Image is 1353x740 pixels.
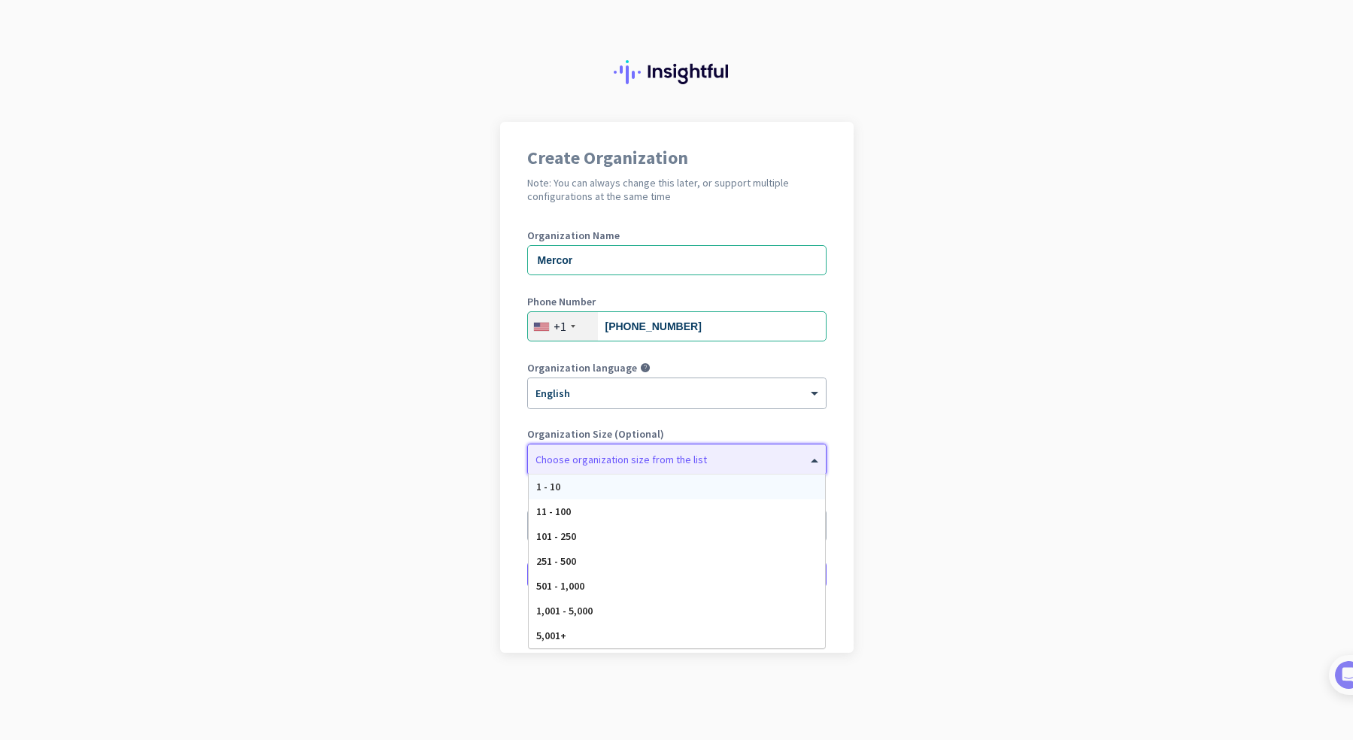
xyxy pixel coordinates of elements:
input: What is the name of your organization? [527,245,827,275]
span: 11 - 100 [536,505,571,518]
label: Organization Size (Optional) [527,429,827,439]
div: Go back [527,615,827,626]
span: 5,001+ [536,629,566,642]
label: Phone Number [527,296,827,307]
span: 251 - 500 [536,554,576,568]
div: +1 [554,319,566,334]
i: help [640,362,651,373]
span: 501 - 1,000 [536,579,584,593]
span: 1,001 - 5,000 [536,604,593,617]
span: 101 - 250 [536,529,576,543]
label: Organization Name [527,230,827,241]
img: Insightful [614,60,740,84]
h2: Note: You can always change this later, or support multiple configurations at the same time [527,176,827,203]
div: Options List [529,475,825,648]
label: Organization Time Zone [527,495,827,505]
button: Create Organization [527,561,827,588]
span: 1 - 10 [536,480,560,493]
h1: Create Organization [527,149,827,167]
label: Organization language [527,362,637,373]
input: 201-555-0123 [527,311,827,341]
